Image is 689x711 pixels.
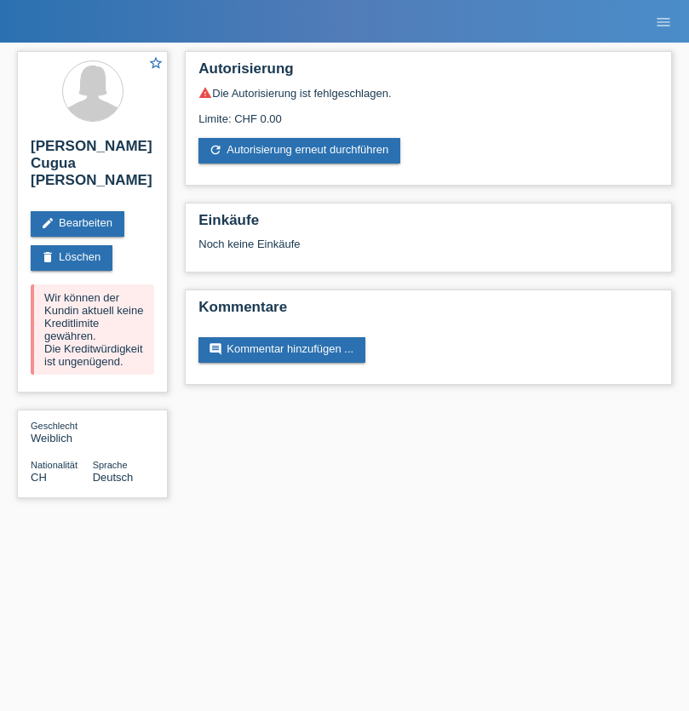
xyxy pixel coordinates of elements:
[31,419,93,444] div: Weiblich
[31,471,47,484] span: Schweiz
[655,14,672,31] i: menu
[93,460,128,470] span: Sprache
[31,211,124,237] a: editBearbeiten
[31,460,78,470] span: Nationalität
[31,421,78,431] span: Geschlecht
[198,60,658,86] h2: Autorisierung
[646,16,680,26] a: menu
[41,250,55,264] i: delete
[198,238,658,263] div: Noch keine Einkäufe
[148,55,164,73] a: star_border
[198,86,212,100] i: warning
[31,245,112,271] a: deleteLöschen
[148,55,164,71] i: star_border
[31,138,154,198] h2: [PERSON_NAME] Cugua [PERSON_NAME]
[31,284,154,375] div: Wir können der Kundin aktuell keine Kreditlimite gewähren. Die Kreditwürdigkeit ist ungenügend.
[93,471,134,484] span: Deutsch
[209,143,222,157] i: refresh
[198,138,400,163] a: refreshAutorisierung erneut durchführen
[41,216,55,230] i: edit
[198,100,658,125] div: Limite: CHF 0.00
[209,342,222,356] i: comment
[198,299,658,324] h2: Kommentare
[198,86,658,100] div: Die Autorisierung ist fehlgeschlagen.
[198,337,365,363] a: commentKommentar hinzufügen ...
[198,212,658,238] h2: Einkäufe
